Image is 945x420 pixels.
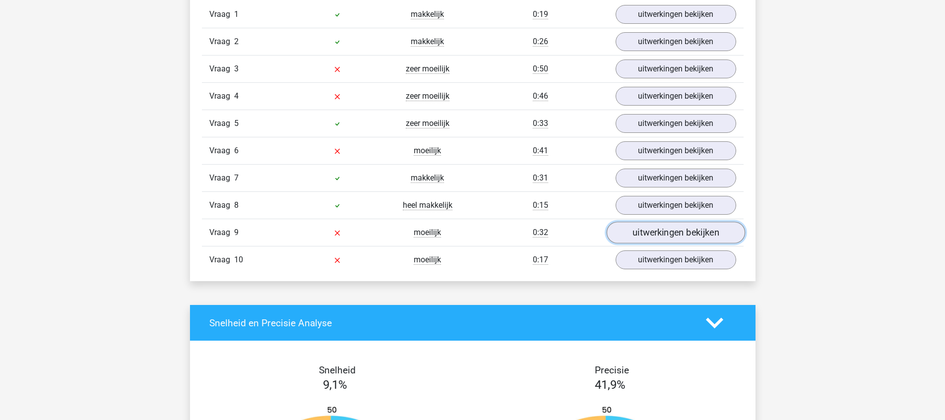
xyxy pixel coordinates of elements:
span: 0:33 [533,119,548,128]
span: 0:17 [533,255,548,265]
span: heel makkelijk [403,200,452,210]
span: 0:15 [533,200,548,210]
a: uitwerkingen bekijken [616,87,736,106]
span: zeer moeilijk [406,64,449,74]
a: uitwerkingen bekijken [616,250,736,269]
span: 0:31 [533,173,548,183]
span: Vraag [209,227,234,239]
span: 0:32 [533,228,548,238]
span: moeilijk [414,228,441,238]
a: uitwerkingen bekijken [616,196,736,215]
a: uitwerkingen bekijken [616,32,736,51]
span: makkelijk [411,9,444,19]
span: 2 [234,37,239,46]
span: 0:50 [533,64,548,74]
a: uitwerkingen bekijken [616,114,736,133]
h4: Snelheid en Precisie Analyse [209,317,691,329]
span: zeer moeilijk [406,91,449,101]
span: 8 [234,200,239,210]
span: Vraag [209,8,234,20]
span: 0:46 [533,91,548,101]
span: Vraag [209,63,234,75]
span: moeilijk [414,255,441,265]
span: 10 [234,255,243,264]
span: 7 [234,173,239,182]
a: uitwerkingen bekijken [616,169,736,187]
span: makkelijk [411,37,444,47]
span: 5 [234,119,239,128]
a: uitwerkingen bekijken [616,141,736,160]
span: 9 [234,228,239,237]
span: Vraag [209,145,234,157]
span: 0:41 [533,146,548,156]
h4: Precisie [484,364,740,376]
span: Vraag [209,254,234,266]
span: 3 [234,64,239,73]
a: uitwerkingen bekijken [616,60,736,78]
span: Vraag [209,118,234,129]
span: 41,9% [595,378,626,392]
a: uitwerkingen bekijken [606,222,745,244]
h4: Snelheid [209,364,465,376]
span: 6 [234,146,239,155]
span: Vraag [209,172,234,184]
span: moeilijk [414,146,441,156]
span: makkelijk [411,173,444,183]
span: 1 [234,9,239,19]
span: Vraag [209,90,234,102]
span: 4 [234,91,239,101]
span: Vraag [209,199,234,211]
a: uitwerkingen bekijken [616,5,736,24]
span: 0:26 [533,37,548,47]
span: 9,1% [323,378,347,392]
span: Vraag [209,36,234,48]
span: zeer moeilijk [406,119,449,128]
span: 0:19 [533,9,548,19]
